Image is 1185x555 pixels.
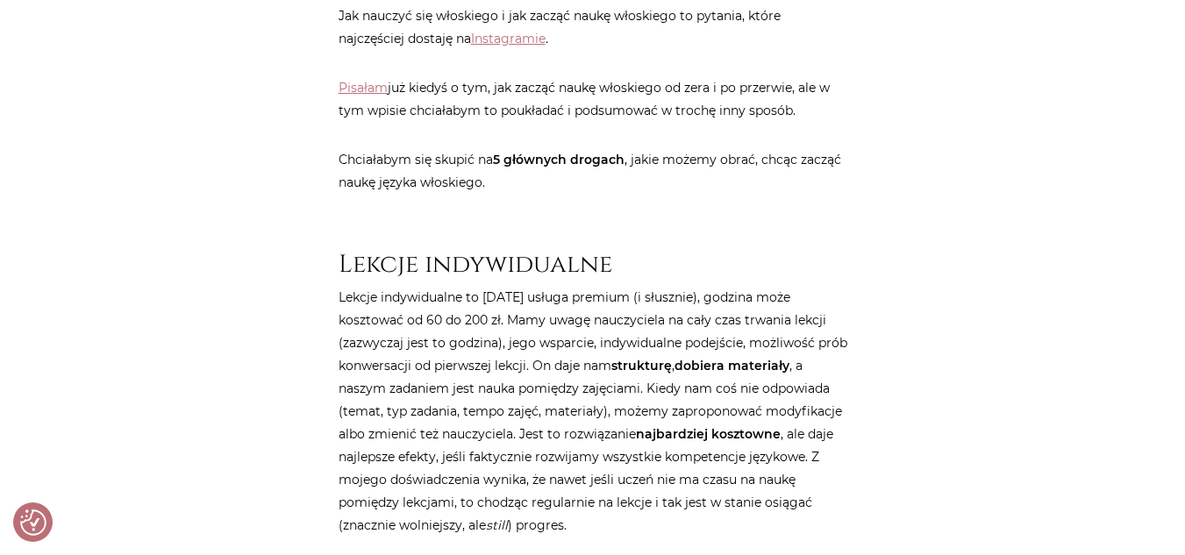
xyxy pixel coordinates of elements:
[20,509,46,536] button: Preferencje co do zgód
[471,31,546,46] a: Instagramie
[339,148,847,194] p: Chciałabym się skupić na , jakie możemy obrać, chcąc zacząć naukę języka włoskiego.
[339,80,388,96] a: Pisałam
[20,509,46,536] img: Revisit consent button
[339,286,847,537] p: Lekcje indywidualne to [DATE] usługa premium (i słusznie), godzina może kosztować od 60 do 200 zł...
[675,358,789,374] strong: dobiera materiały
[636,426,781,442] strong: najbardziej kosztowne
[339,76,847,122] p: już kiedyś o tym, jak zacząć naukę włoskiego od zera i po przerwie, ale w tym wpisie chciałabym t...
[486,517,508,533] em: still
[339,4,847,50] p: Jak nauczyć się włoskiego i jak zacząć naukę włoskiego to pytania, które najczęściej dostaję na .
[493,152,625,167] strong: 5 głównych drogach
[611,358,672,374] strong: strukturę
[339,220,847,279] h2: Lekcje indywidualne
